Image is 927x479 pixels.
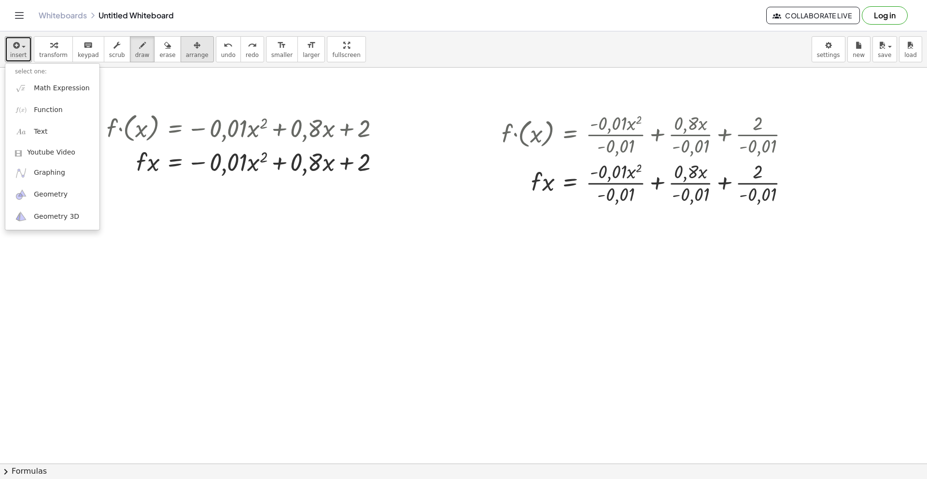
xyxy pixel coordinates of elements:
[297,36,325,62] button: format_sizelarger
[181,36,214,62] button: arrange
[899,36,922,62] button: load
[266,36,298,62] button: format_sizesmaller
[10,52,27,58] span: insert
[872,36,897,62] button: save
[5,121,99,143] a: Text
[15,167,27,179] img: ggb-graphing.svg
[303,52,320,58] span: larger
[5,162,99,184] a: Graphing
[240,36,264,62] button: redoredo
[307,40,316,51] i: format_size
[904,52,917,58] span: load
[154,36,181,62] button: erase
[327,36,365,62] button: fullscreen
[78,52,99,58] span: keypad
[5,184,99,206] a: Geometry
[766,7,860,24] button: Collaborate Live
[159,52,175,58] span: erase
[15,211,27,223] img: ggb-3d.svg
[34,127,47,137] span: Text
[847,36,871,62] button: new
[34,168,65,178] span: Graphing
[774,11,852,20] span: Collaborate Live
[5,143,99,162] a: Youtube Video
[34,36,73,62] button: transform
[862,6,908,25] button: Log in
[15,189,27,201] img: ggb-geometry.svg
[34,190,68,199] span: Geometry
[130,36,155,62] button: draw
[332,52,360,58] span: fullscreen
[104,36,130,62] button: scrub
[15,82,27,94] img: sqrt_x.png
[15,104,27,116] img: f_x.png
[15,126,27,138] img: Aa.png
[12,8,27,23] button: Toggle navigation
[271,52,293,58] span: smaller
[878,52,891,58] span: save
[34,212,79,222] span: Geometry 3D
[221,52,236,58] span: undo
[27,148,75,157] span: Youtube Video
[5,66,99,77] li: select one:
[34,84,89,93] span: Math Expression
[817,52,840,58] span: settings
[39,52,68,58] span: transform
[224,40,233,51] i: undo
[135,52,150,58] span: draw
[812,36,845,62] button: settings
[277,40,286,51] i: format_size
[246,52,259,58] span: redo
[5,36,32,62] button: insert
[5,206,99,227] a: Geometry 3D
[186,52,209,58] span: arrange
[248,40,257,51] i: redo
[39,11,87,20] a: Whiteboards
[5,77,99,99] a: Math Expression
[853,52,865,58] span: new
[5,99,99,121] a: Function
[72,36,104,62] button: keyboardkeypad
[216,36,241,62] button: undoundo
[84,40,93,51] i: keyboard
[109,52,125,58] span: scrub
[34,105,63,115] span: Function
